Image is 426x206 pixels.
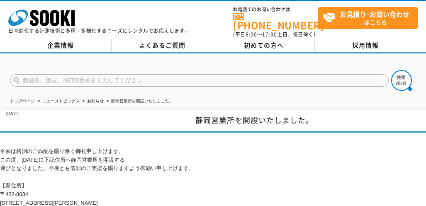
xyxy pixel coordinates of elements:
span: 17:30 [262,31,277,38]
a: よくあるご質問 [112,39,213,52]
a: 初めての方へ [213,39,315,52]
img: btn_search.png [391,70,412,91]
a: [PHONE_NUMBER] [233,13,318,30]
a: ニューストピックス [42,99,80,103]
span: 8:50 [246,31,257,38]
input: 商品名、型式、NETIS番号を入力してください [10,74,389,87]
strong: お見積り･お問い合わせ [340,9,409,19]
a: お見積り･お問い合わせはこちら [318,7,418,29]
a: お知らせ [87,99,104,103]
span: (平日 ～ 土日、祝日除く) [233,31,315,38]
p: [DATE] [6,110,19,119]
p: 日々進化する計測技術と多種・多様化するニーズにレンタルでお応えします。 [8,28,190,33]
span: お電話でのお問い合わせは [233,7,318,12]
a: 企業情報 [10,39,112,52]
span: 初めての方へ [244,41,284,50]
li: 静岡営業所を開設いたしました。 [105,97,173,106]
span: はこちら [323,7,417,28]
a: トップページ [10,99,35,103]
a: 採用情報 [315,39,416,52]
